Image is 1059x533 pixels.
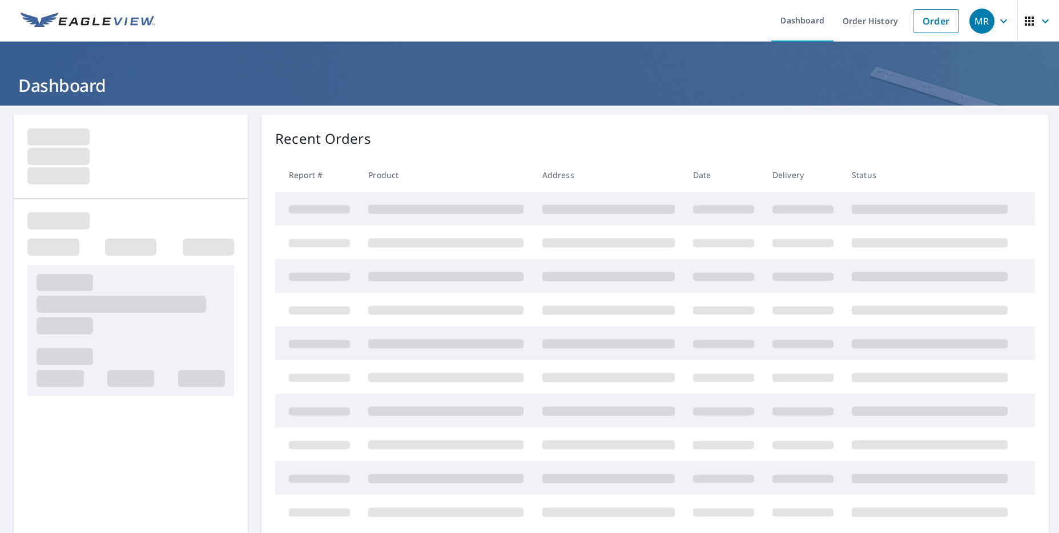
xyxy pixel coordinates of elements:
h1: Dashboard [14,74,1045,97]
a: Order [913,9,959,33]
p: Recent Orders [275,128,371,149]
th: Address [533,158,684,192]
th: Delivery [763,158,843,192]
th: Date [684,158,763,192]
div: MR [969,9,994,34]
img: EV Logo [21,13,155,30]
th: Report # [275,158,359,192]
th: Product [359,158,533,192]
th: Status [843,158,1017,192]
